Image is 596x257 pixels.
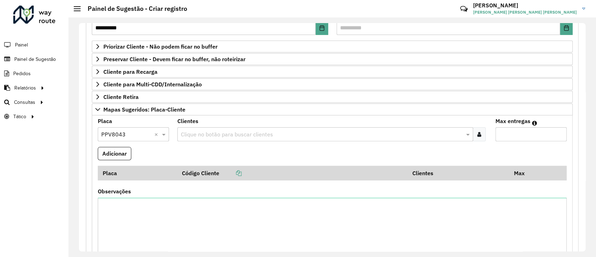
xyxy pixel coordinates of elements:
span: Painel [15,41,28,49]
a: Priorizar Cliente - Não podem ficar no buffer [92,41,573,52]
a: Cliente para Multi-CDD/Internalização [92,78,573,90]
label: Max entregas [495,117,530,125]
span: Cliente Retira [103,94,139,100]
button: Choose Date [560,21,573,35]
span: Cliente para Recarga [103,69,157,74]
span: Preservar Cliente - Devem ficar no buffer, não roteirizar [103,56,245,62]
span: Consultas [14,99,35,106]
h3: [PERSON_NAME] [473,2,577,9]
a: Preservar Cliente - Devem ficar no buffer, não roteirizar [92,53,573,65]
a: Contato Rápido [456,1,471,16]
h2: Painel de Sugestão - Criar registro [81,5,187,13]
th: Clientes [407,166,509,180]
em: Máximo de clientes que serão colocados na mesma rota com os clientes informados [532,120,537,126]
span: Mapas Sugeridos: Placa-Cliente [103,107,185,112]
span: Clear all [154,130,160,138]
span: [PERSON_NAME] [PERSON_NAME] [PERSON_NAME] [473,9,577,15]
a: Mapas Sugeridos: Placa-Cliente [92,103,573,115]
span: Painel de Sugestão [14,56,56,63]
th: Placa [98,166,177,180]
button: Adicionar [98,147,131,160]
span: Tático [13,113,26,120]
th: Código Cliente [177,166,407,180]
span: Cliente para Multi-CDD/Internalização [103,81,202,87]
a: Cliente para Recarga [92,66,573,78]
a: Copiar [219,170,242,177]
a: Cliente Retira [92,91,573,103]
span: Priorizar Cliente - Não podem ficar no buffer [103,44,218,49]
span: Relatórios [14,84,36,92]
label: Observações [98,187,131,195]
label: Placa [98,117,112,125]
label: Clientes [177,117,198,125]
span: Pedidos [13,70,31,77]
button: Choose Date [316,21,328,35]
th: Max [509,166,537,180]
